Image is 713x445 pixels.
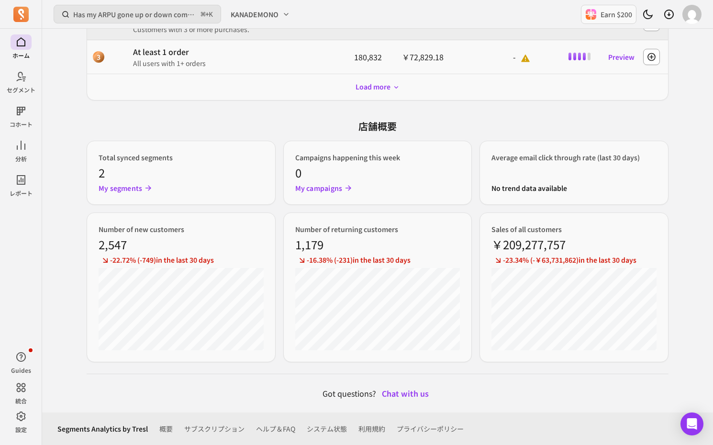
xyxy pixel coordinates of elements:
span: ( -231 ) [334,255,353,265]
a: ヘルプ＆FAQ [256,424,295,434]
p: Guides [11,367,31,374]
a: 1,179 [295,236,323,253]
p: Campaigns happening this week [295,153,460,162]
p: 分析 [15,155,27,163]
a: システム状態 [307,424,347,434]
p: コホート [10,121,33,128]
p: Total synced segments [99,153,264,162]
button: Load more [352,78,404,96]
p: ホーム [12,52,30,59]
p: Sales of all customers [491,224,657,234]
p: My campaigns [295,183,343,193]
canvas: chart [99,268,264,350]
img: avatar [682,5,702,24]
p: Got questions? [87,386,668,401]
a: 利用規約 [358,424,385,434]
p: Number of new customers [99,224,264,234]
a: ￥209,277,757 [491,236,566,253]
p: Earn $200 [601,10,632,19]
button: Chat with us [378,386,433,401]
p: in the last 30 days [99,255,264,266]
p: in the last 30 days [491,255,657,266]
button: KANADEMONO [225,6,296,23]
div: No trend data available [491,183,657,193]
span: 180,832 [354,51,382,63]
p: 店舗概要 [87,120,668,133]
span: + [201,9,213,20]
button: Earn $200 [581,5,636,24]
p: 0 [295,164,460,181]
button: Toggle dark mode [638,5,657,24]
canvas: chart [491,268,657,350]
p: Average email click through rate (last 30 days) [491,153,657,162]
button: Guides [11,347,32,376]
span: ￥72,829.18 [402,51,444,63]
span: -23.34% [503,255,530,265]
a: プライバシーポリシー [397,424,464,434]
span: -16.38% [307,255,334,265]
p: Has my ARPU gone up or down compared to last month or last year? [73,10,197,19]
p: 設定 [15,426,27,434]
a: 概要 [159,424,173,434]
a: My campaigns [295,183,460,193]
p: At least 1 order [133,46,340,57]
p: Number of returning customers [295,224,460,234]
p: in the last 30 days [295,255,460,266]
kbd: ⌘ [201,9,206,21]
p: 統合 [15,397,27,405]
a: Preview [604,48,638,66]
button: Has my ARPU gone up or down compared to last month or last year?⌘+K [54,5,221,23]
span: -22.72% [110,255,137,265]
span: ( -￥63,731,862 ) [530,255,579,265]
canvas: chart [295,268,460,350]
p: My segments [99,183,142,193]
a: サブスクリプション [184,424,245,434]
div: Open Intercom Messenger [680,412,703,435]
p: レポート [10,189,33,197]
p: Segments Analytics by Tresl [57,424,148,434]
span: KANADEMONO [231,10,279,19]
kbd: K [209,11,213,19]
p: セグメント [7,86,35,94]
p: 2 [99,164,264,181]
p: - [455,51,530,63]
span: 3 [93,51,104,63]
p: All users with 1+ orders [133,58,340,68]
a: 2,547 [99,236,127,253]
a: My segments [99,183,264,193]
span: ( -749 ) [137,255,156,265]
p: Customers with 3 or more purchases. [133,24,340,34]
